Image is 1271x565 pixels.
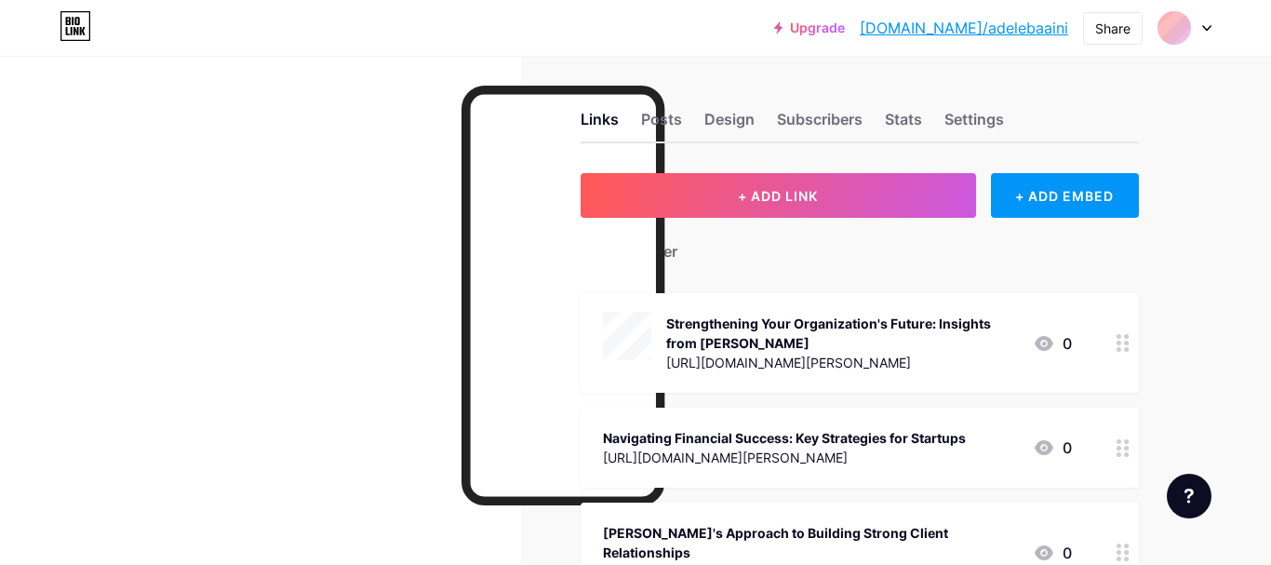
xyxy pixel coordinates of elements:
[1033,437,1072,459] div: 0
[581,173,976,218] button: + ADD LINK
[666,314,1018,353] div: Strengthening Your Organization's Future: Insights from [PERSON_NAME]
[704,108,755,141] div: Design
[603,523,1018,562] div: [PERSON_NAME]'s Approach to Building Strong Client Relationships
[641,108,682,141] div: Posts
[1033,332,1072,355] div: 0
[666,353,1018,372] div: [URL][DOMAIN_NAME][PERSON_NAME]
[991,173,1139,218] div: + ADD EMBED
[774,20,845,35] a: Upgrade
[738,188,818,204] span: + ADD LINK
[1095,19,1131,38] div: Share
[603,428,966,448] div: Navigating Financial Success: Key Strategies for Startups
[603,448,966,467] div: [URL][DOMAIN_NAME][PERSON_NAME]
[777,108,863,141] div: Subscribers
[944,108,1004,141] div: Settings
[860,17,1068,39] a: [DOMAIN_NAME]/adelebaaini
[885,108,922,141] div: Stats
[1033,542,1072,564] div: 0
[581,108,619,141] div: Links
